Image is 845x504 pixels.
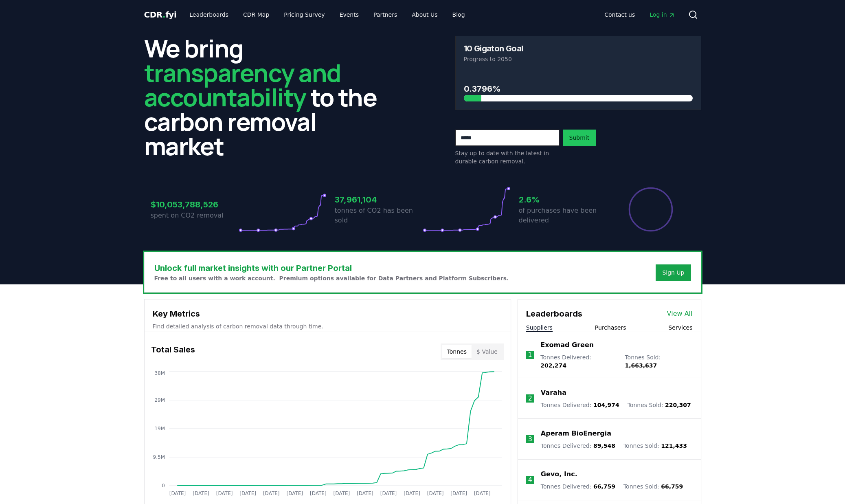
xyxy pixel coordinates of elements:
a: CDR Map [237,7,276,22]
tspan: [DATE] [169,491,186,496]
p: Tonnes Sold : [625,353,692,370]
a: CDR.fyi [144,9,177,20]
p: Tonnes Sold : [623,442,687,450]
h3: Unlock full market insights with our Partner Portal [154,262,509,274]
span: . [162,10,165,20]
h3: Key Metrics [153,308,503,320]
button: Tonnes [442,345,472,358]
span: 220,307 [665,402,691,408]
span: 89,548 [593,442,615,449]
tspan: 0 [162,483,165,489]
h3: 0.3796% [464,83,693,95]
tspan: [DATE] [450,491,467,496]
a: Contact us [598,7,641,22]
a: Partners [367,7,404,22]
a: Events [333,7,365,22]
p: 2 [528,394,532,403]
tspan: [DATE] [404,491,420,496]
tspan: [DATE] [357,491,373,496]
p: of purchases have been delivered [519,206,607,225]
a: Varaha [541,388,566,398]
p: Free to all users with a work account. Premium options available for Data Partners and Platform S... [154,274,509,282]
p: Progress to 2050 [464,55,693,63]
span: 104,974 [593,402,619,408]
tspan: [DATE] [239,491,256,496]
h3: $10,053,788,526 [151,198,239,211]
tspan: 9.5M [153,454,165,460]
h2: We bring to the carbon removal market [144,36,390,158]
a: About Us [405,7,444,22]
a: Gevo, Inc. [541,469,577,479]
a: Leaderboards [183,7,235,22]
tspan: 19M [154,426,165,431]
tspan: [DATE] [193,491,209,496]
p: tonnes of CO2 has been sold [335,206,423,225]
a: Exomad Green [540,340,594,350]
button: Services [668,324,692,332]
p: Tonnes Sold : [623,482,683,491]
p: Tonnes Sold : [628,401,691,409]
p: 1 [528,350,532,360]
span: 1,663,637 [625,362,657,369]
span: 121,433 [661,442,687,449]
tspan: 29M [154,397,165,403]
p: Find detailed analysis of carbon removal data through time. [153,322,503,330]
button: Suppliers [526,324,553,332]
button: $ Value [472,345,503,358]
span: CDR fyi [144,10,177,20]
button: Sign Up [656,264,691,281]
p: Tonnes Delivered : [541,482,615,491]
a: Blog [446,7,472,22]
p: Tonnes Delivered : [540,353,617,370]
h3: 37,961,104 [335,194,423,206]
tspan: [DATE] [310,491,327,496]
p: spent on CO2 removal [151,211,239,220]
tspan: [DATE] [216,491,233,496]
tspan: [DATE] [286,491,303,496]
h3: Leaderboards [526,308,582,320]
a: Sign Up [662,269,684,277]
h3: 10 Gigaton Goal [464,44,523,53]
p: 4 [528,475,532,485]
h3: Total Sales [151,343,195,360]
p: Tonnes Delivered : [541,401,619,409]
a: Aperam BioEnergia [541,429,611,438]
nav: Main [183,7,471,22]
h3: 2.6% [519,194,607,206]
button: Submit [563,130,596,146]
span: Log in [650,11,675,19]
p: 3 [528,434,532,444]
span: 202,274 [540,362,566,369]
tspan: [DATE] [333,491,350,496]
p: Tonnes Delivered : [541,442,615,450]
div: Percentage of sales delivered [628,187,674,232]
tspan: [DATE] [380,491,397,496]
tspan: 38M [154,370,165,376]
a: View All [667,309,693,319]
p: Stay up to date with the latest in durable carbon removal. [455,149,560,165]
span: transparency and accountability [144,56,341,114]
button: Purchasers [595,324,626,332]
span: 66,759 [593,483,615,490]
a: Pricing Survey [277,7,331,22]
tspan: [DATE] [263,491,279,496]
a: Log in [643,7,681,22]
span: 66,759 [661,483,683,490]
tspan: [DATE] [427,491,443,496]
nav: Main [598,7,681,22]
tspan: [DATE] [474,491,490,496]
